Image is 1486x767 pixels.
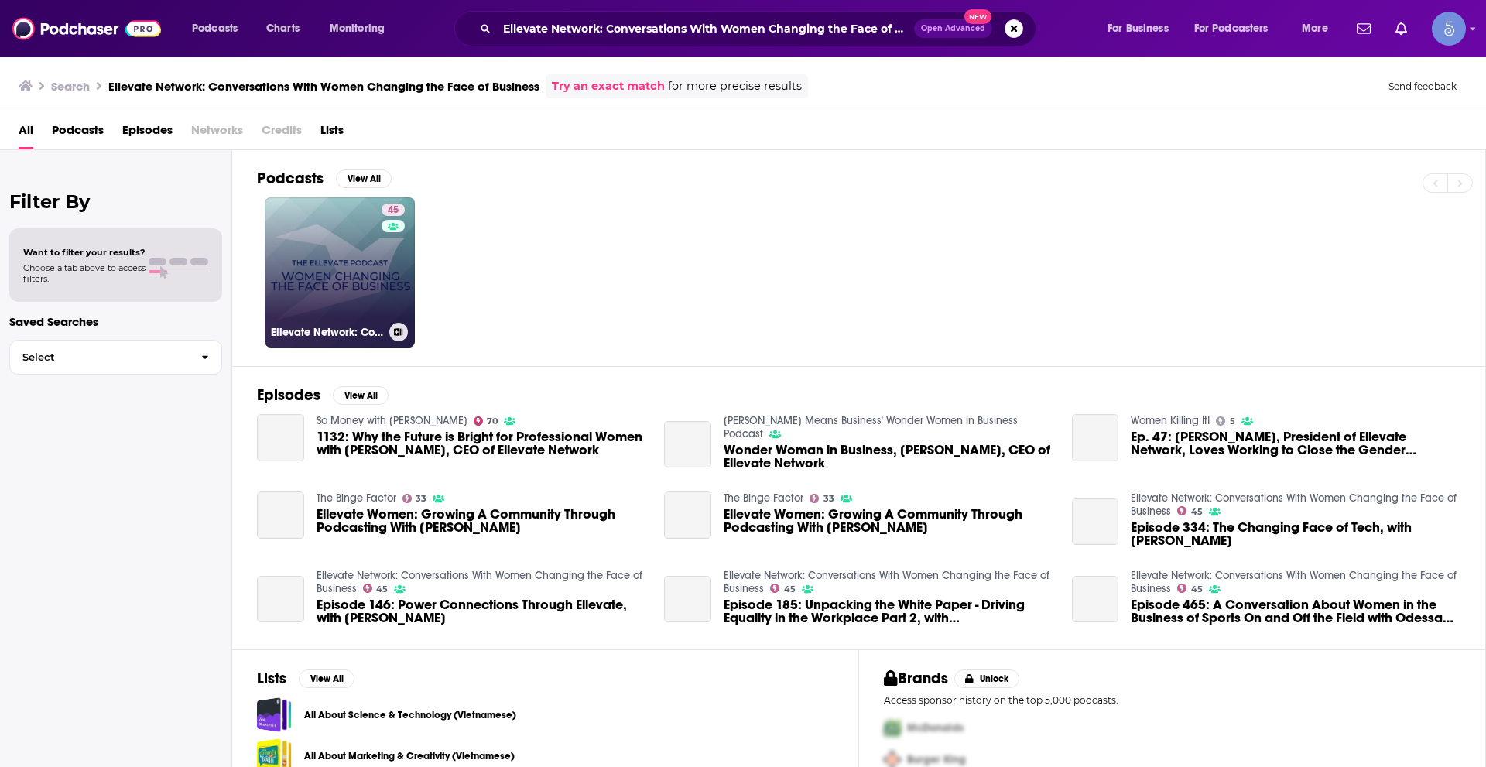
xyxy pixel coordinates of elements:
[1131,598,1460,625] a: Episode 465: A Conversation About Women in the Business of Sports On and Off the Field with Odess...
[317,508,646,534] a: Ellevate Women: Growing A Community Through Podcasting With Kristy Wallace
[320,118,344,149] a: Lists
[1131,491,1457,518] a: Ellevate Network: Conversations With Women Changing the Face of Business
[363,584,389,593] a: 45
[257,385,320,405] h2: Episodes
[12,14,161,43] img: Podchaser - Follow, Share and Rate Podcasts
[1131,414,1210,427] a: Women Killing It!
[1131,430,1460,457] a: Ep. 47: Kristy Wallace, President of Ellevate Network, Loves Working to Close the Gender Achievem...
[304,707,516,724] a: All About Science & Technology (Vietnamese)
[1072,576,1119,623] a: Episode 465: A Conversation About Women in the Business of Sports On and Off the Field with Odess...
[257,576,304,623] a: Episode 146: Power Connections Through Ellevate, with Melanie Curtis
[317,508,646,534] span: Ellevate Women: Growing A Community Through Podcasting With [PERSON_NAME]
[664,576,711,623] a: Episode 185: Unpacking the White Paper - Driving Equality in the Workplace Part 2, with Ellevate'...
[487,418,498,425] span: 70
[416,495,426,502] span: 33
[1432,12,1466,46] img: User Profile
[724,569,1049,595] a: Ellevate Network: Conversations With Women Changing the Face of Business
[317,430,646,457] a: 1132: Why the Future is Bright for Professional Women with Kristy Wallace, CEO of Ellevate Network
[336,169,392,188] button: View All
[724,598,1053,625] span: Episode 185: Unpacking the White Paper - Driving Equality in the Workplace Part 2, with [PERSON_N...
[257,385,389,405] a: EpisodesView All
[1216,416,1235,426] a: 5
[257,169,392,188] a: PodcastsView All
[191,118,243,149] span: Networks
[388,203,399,218] span: 45
[1230,418,1235,425] span: 5
[192,18,238,39] span: Podcasts
[257,669,354,688] a: ListsView All
[19,118,33,149] span: All
[9,190,222,213] h2: Filter By
[964,9,992,24] span: New
[108,79,539,94] h3: Ellevate Network: Conversations With Women Changing the Face of Business
[724,508,1053,534] span: Ellevate Women: Growing A Community Through Podcasting With [PERSON_NAME]
[317,430,646,457] span: 1132: Why the Future is Bright for Professional Women with [PERSON_NAME], CEO of Ellevate Network
[51,79,90,94] h3: Search
[1131,569,1457,595] a: Ellevate Network: Conversations With Women Changing the Face of Business
[330,18,385,39] span: Monitoring
[1177,584,1203,593] a: 45
[1131,521,1460,547] span: Episode 334: The Changing Face of Tech, with [PERSON_NAME]
[1384,80,1461,93] button: Send feedback
[1097,16,1188,41] button: open menu
[1131,430,1460,457] span: Ep. 47: [PERSON_NAME], President of Ellevate Network, Loves Working to Close the Gender Achieveme...
[402,494,427,503] a: 33
[1302,18,1328,39] span: More
[376,586,388,593] span: 45
[954,669,1020,688] button: Unlock
[724,598,1053,625] a: Episode 185: Unpacking the White Paper - Driving Equality in the Workplace Part 2, with Ellevate'...
[724,491,803,505] a: The Binge Factor
[1351,15,1377,42] a: Show notifications dropdown
[257,491,304,539] a: Ellevate Women: Growing A Community Through Podcasting With Kristy Wallace
[23,262,146,284] span: Choose a tab above to access filters.
[810,494,834,503] a: 33
[1432,12,1466,46] span: Logged in as Spiral5-G1
[257,414,304,461] a: 1132: Why the Future is Bright for Professional Women with Kristy Wallace, CEO of Ellevate Network
[724,508,1053,534] a: Ellevate Women: Growing A Community Through Podcasting With Kristy Wallace
[770,584,796,593] a: 45
[724,414,1018,440] a: Freeman Means Business' Wonder Women in Business Podcast
[668,77,802,95] span: for more precise results
[23,247,146,258] span: Want to filter your results?
[724,443,1053,470] span: Wonder Woman in Business, [PERSON_NAME], CEO of Ellevate Network
[9,314,222,329] p: Saved Searches
[299,669,354,688] button: View All
[907,721,964,734] span: McDonalds
[1177,506,1203,515] a: 45
[907,753,966,766] span: Burger King
[784,586,796,593] span: 45
[9,340,222,375] button: Select
[1194,18,1269,39] span: For Podcasters
[921,25,985,33] span: Open Advanced
[1191,508,1203,515] span: 45
[304,748,515,765] a: All About Marketing & Creativity (Vietnamese)
[724,443,1053,470] a: Wonder Woman in Business, Kristy Wallace, CEO of Ellevate Network
[664,421,711,468] a: Wonder Woman in Business, Kristy Wallace, CEO of Ellevate Network
[552,77,665,95] a: Try an exact match
[382,204,405,216] a: 45
[122,118,173,149] a: Episodes
[497,16,914,41] input: Search podcasts, credits, & more...
[317,414,467,427] a: So Money with Farnoosh Torabi
[265,197,415,348] a: 45Ellevate Network: Conversations With Women Changing the Face of Business
[317,598,646,625] a: Episode 146: Power Connections Through Ellevate, with Melanie Curtis
[1291,16,1347,41] button: open menu
[474,416,498,426] a: 70
[266,18,300,39] span: Charts
[1389,15,1413,42] a: Show notifications dropdown
[257,669,286,688] h2: Lists
[333,386,389,405] button: View All
[10,352,189,362] span: Select
[52,118,104,149] a: Podcasts
[317,491,396,505] a: The Binge Factor
[262,118,302,149] span: Credits
[914,19,992,38] button: Open AdvancedNew
[257,697,292,732] a: All About Science & Technology (Vietnamese)
[1108,18,1169,39] span: For Business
